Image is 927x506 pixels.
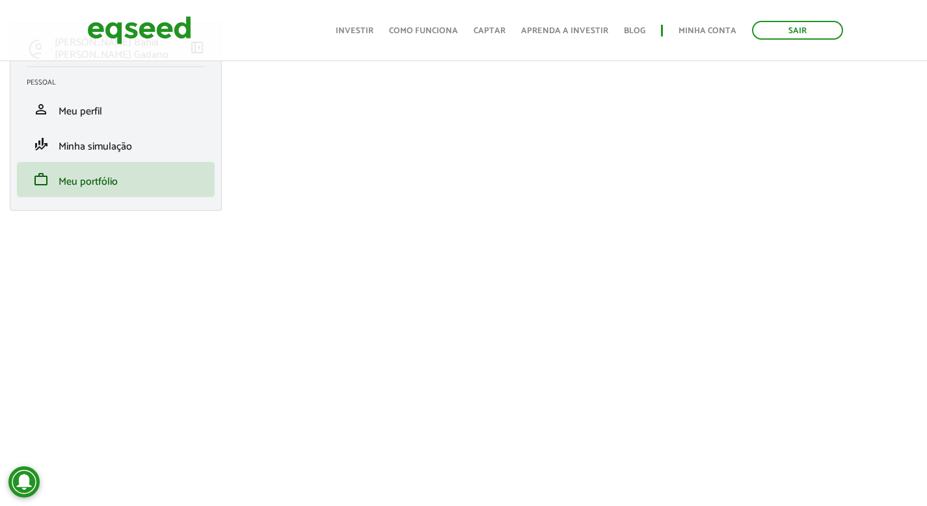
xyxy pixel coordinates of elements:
span: person [33,101,49,117]
a: workMeu portfólio [27,172,205,187]
img: EqSeed [87,13,191,47]
a: Minha conta [678,27,736,35]
span: Minha simulação [59,138,132,155]
a: Aprenda a investir [521,27,608,35]
a: Captar [474,27,505,35]
a: personMeu perfil [27,101,205,117]
li: Minha simulação [17,127,215,162]
span: work [33,172,49,187]
h2: Pessoal [27,79,215,87]
a: finance_modeMinha simulação [27,137,205,152]
span: Meu perfil [59,103,102,120]
a: Sair [752,21,843,40]
a: Blog [624,27,645,35]
a: Como funciona [389,27,458,35]
span: finance_mode [33,137,49,152]
li: Meu perfil [17,92,215,127]
span: Meu portfólio [59,173,118,191]
a: Investir [336,27,373,35]
p: [PERSON_NAME] Bahia [PERSON_NAME] Gadano [55,36,190,61]
li: Meu portfólio [17,162,215,197]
